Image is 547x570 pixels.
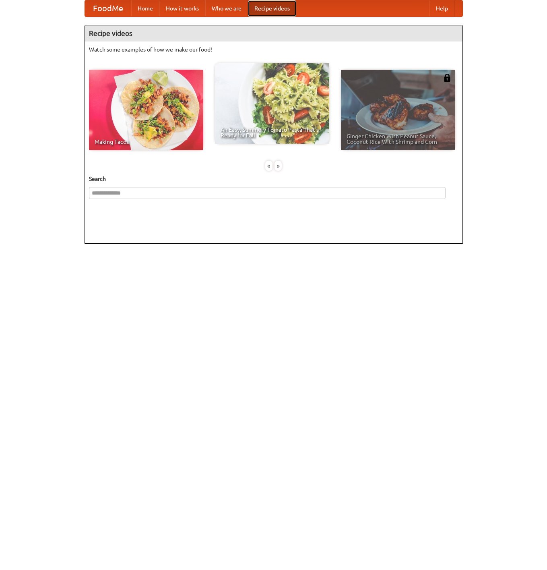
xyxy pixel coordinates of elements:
a: Who we are [205,0,248,17]
span: Making Tacos [95,139,198,145]
a: An Easy, Summery Tomato Pasta That's Ready for Fall [215,63,329,144]
a: Making Tacos [89,70,203,150]
a: FoodMe [85,0,131,17]
div: « [265,161,272,171]
p: Watch some examples of how we make our food! [89,46,458,54]
h5: Search [89,175,458,183]
h4: Recipe videos [85,25,462,41]
img: 483408.png [443,74,451,82]
a: Home [131,0,159,17]
a: How it works [159,0,205,17]
a: Recipe videos [248,0,296,17]
a: Help [429,0,454,17]
span: An Easy, Summery Tomato Pasta That's Ready for Fall [221,127,324,138]
div: » [275,161,282,171]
